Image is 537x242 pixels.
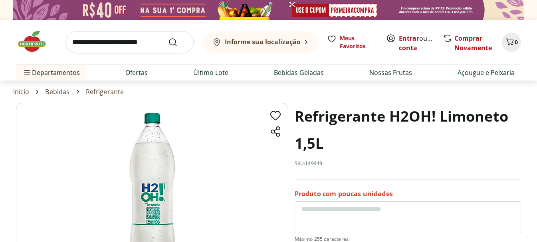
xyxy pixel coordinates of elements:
span: Meus Favoritos [340,34,376,50]
button: Carrinho [502,33,521,52]
a: Entrar [399,34,419,43]
a: Último Lote [193,68,228,77]
a: Criar conta [399,34,443,52]
span: ou [399,33,434,53]
a: Ofertas [125,68,148,77]
a: Início [13,88,30,95]
a: Açougue e Peixaria [458,68,515,77]
span: 0 [515,38,518,46]
a: Bebidas [45,88,69,95]
button: Submit Search [168,37,187,47]
a: Nossas Frutas [369,68,412,77]
b: Informe sua localização [225,37,301,46]
a: Refrigerante [86,88,124,95]
p: SKU: 149449 [295,160,323,167]
input: search [65,31,194,53]
img: Hortifruti [16,30,56,53]
p: Produto com poucas unidades [295,189,393,198]
a: Bebidas Geladas [274,68,324,77]
button: Menu [22,63,32,82]
a: Comprar Novamente [454,34,492,52]
button: Informe sua localização [203,31,317,53]
span: Departamentos [22,63,80,82]
h1: Refrigerante H2OH! Limoneto 1,5L [295,103,521,157]
a: Meus Favoritos [327,34,376,50]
